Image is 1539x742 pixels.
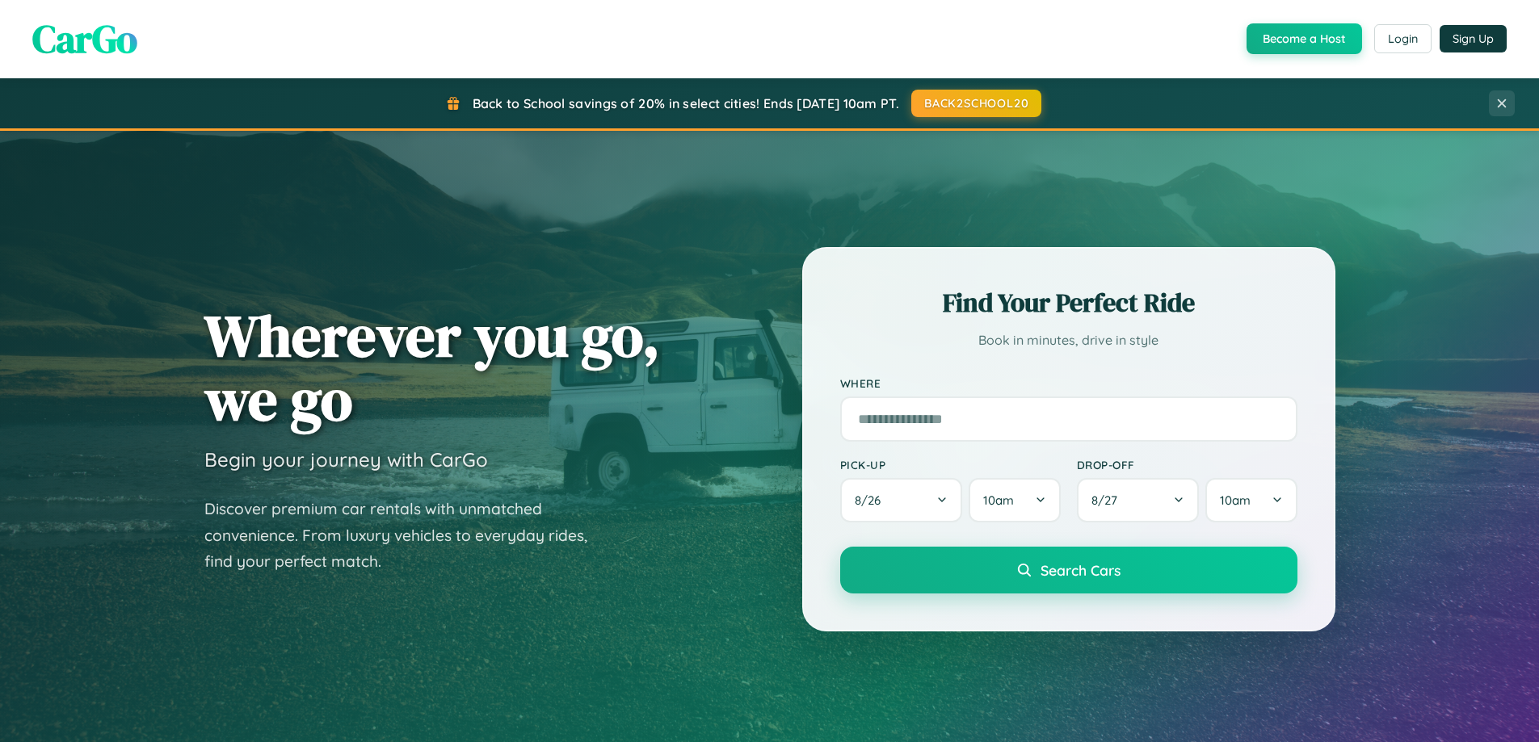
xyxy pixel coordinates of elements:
span: 10am [983,493,1014,508]
h3: Begin your journey with CarGo [204,447,488,472]
span: CarGo [32,12,137,65]
span: 8 / 26 [855,493,889,508]
span: 8 / 27 [1091,493,1125,508]
button: 10am [969,478,1060,522]
button: Search Cars [840,547,1297,593]
p: Book in minutes, drive in style [840,329,1297,352]
span: 10am [1220,493,1251,508]
button: Login [1374,24,1432,53]
span: Back to School savings of 20% in select cities! Ends [DATE] 10am PT. [473,95,899,111]
span: Search Cars [1041,561,1121,579]
button: Sign Up [1440,25,1507,52]
label: Drop-off [1077,458,1297,472]
label: Pick-up [840,458,1061,472]
button: Become a Host [1247,23,1362,54]
label: Where [840,376,1297,390]
button: 10am [1205,478,1297,522]
button: BACK2SCHOOL20 [911,90,1041,117]
button: 8/27 [1077,478,1200,522]
button: 8/26 [840,478,963,522]
h1: Wherever you go, we go [204,304,660,431]
h2: Find Your Perfect Ride [840,285,1297,321]
p: Discover premium car rentals with unmatched convenience. From luxury vehicles to everyday rides, ... [204,496,608,575]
